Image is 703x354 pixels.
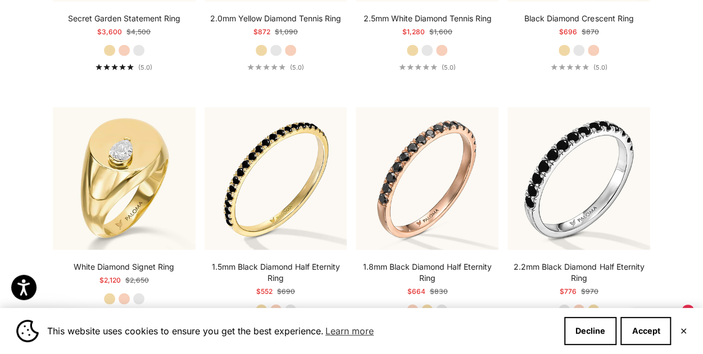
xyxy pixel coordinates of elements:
[620,317,671,345] button: Accept
[429,286,447,297] compare-at-price: $830
[582,26,599,38] compare-at-price: $870
[205,107,347,250] img: #YellowGold
[99,275,121,286] sale-price: $2,120
[560,286,577,297] sale-price: $776
[581,286,598,297] compare-at-price: $970
[399,64,437,70] div: 5.0 out of 5.0 stars
[53,107,196,250] a: #YellowGold #RoseGold #WhiteGold
[564,317,616,345] button: Decline
[507,107,650,250] img: #WhiteGold
[53,107,196,250] img: #YellowGold
[679,328,687,334] button: Close
[559,26,577,38] sale-price: $696
[256,286,273,297] sale-price: $552
[324,323,375,339] a: Learn more
[125,275,149,286] compare-at-price: $2,650
[16,320,39,342] img: Cookie banner
[551,64,589,70] div: 5.0 out of 5.0 stars
[126,26,151,38] compare-at-price: $4,500
[290,63,304,71] span: (5.0)
[442,63,456,71] span: (5.0)
[593,63,607,71] span: (5.0)
[247,64,285,70] div: 5.0 out of 5.0 stars
[138,63,152,71] span: (5.0)
[277,286,295,297] compare-at-price: $690
[74,261,174,273] a: White Diamond Signet Ring
[96,63,152,71] a: 5.0 out of 5.0 stars(5.0)
[407,286,425,297] sale-price: $664
[399,63,456,71] a: 5.0 out of 5.0 stars(5.0)
[68,13,180,24] a: Secret Garden Statement Ring
[363,13,491,24] a: 2.5mm White Diamond Tennis Ring
[356,107,498,250] img: #RoseGold
[551,63,607,71] a: 5.0 out of 5.0 stars(5.0)
[96,64,134,70] div: 5.0 out of 5.0 stars
[47,323,555,339] span: This website uses cookies to ensure you get the best experience.
[210,13,341,24] a: 2.0mm Yellow Diamond Tennis Ring
[402,26,425,38] sale-price: $1,280
[97,26,122,38] sale-price: $3,600
[356,261,498,284] a: 1.8mm Black Diamond Half Eternity Ring
[429,26,452,38] compare-at-price: $1,600
[247,63,304,71] a: 5.0 out of 5.0 stars(5.0)
[205,261,347,284] a: 1.5mm Black Diamond Half Eternity Ring
[275,26,298,38] compare-at-price: $1,090
[507,261,650,284] a: 2.2mm Black Diamond Half Eternity Ring
[253,26,270,38] sale-price: $872
[524,13,633,24] a: Black Diamond Crescent Ring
